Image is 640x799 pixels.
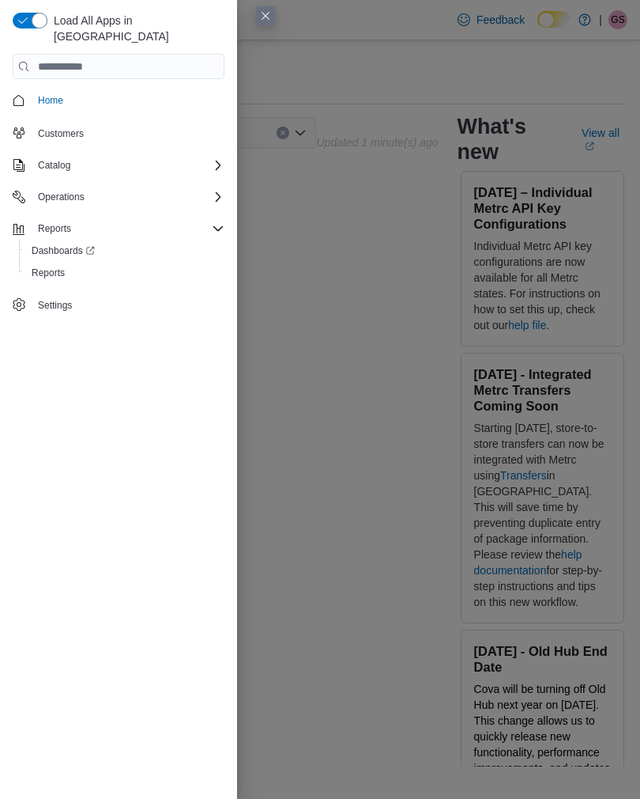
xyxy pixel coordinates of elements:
button: Reports [19,262,231,284]
span: Dashboards [32,244,95,257]
span: Operations [38,191,85,203]
a: Dashboards [19,240,231,262]
button: Operations [32,187,91,206]
span: Operations [32,187,224,206]
button: Customers [6,121,231,144]
button: Catalog [32,156,77,175]
span: Home [38,94,63,107]
button: Home [6,89,231,112]
span: Customers [38,127,84,140]
span: Catalog [32,156,224,175]
span: Load All Apps in [GEOGRAPHIC_DATA] [47,13,224,44]
span: Customers [32,123,224,142]
a: Dashboards [25,241,101,260]
span: Reports [32,267,65,279]
button: Settings [6,293,231,316]
span: Dashboards [25,241,224,260]
span: Catalog [38,159,70,172]
span: Reports [38,222,71,235]
a: Reports [25,263,71,282]
span: Settings [38,299,72,312]
button: Reports [32,219,77,238]
span: Reports [25,263,224,282]
span: Reports [32,219,224,238]
a: Settings [32,296,78,315]
a: Customers [32,124,90,143]
button: Close this dialog [256,6,275,25]
nav: Complex example [13,82,224,320]
button: Operations [6,186,231,208]
a: Home [32,91,70,110]
button: Reports [6,218,231,240]
button: Catalog [6,154,231,176]
span: Home [32,90,224,110]
span: Settings [32,295,224,315]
